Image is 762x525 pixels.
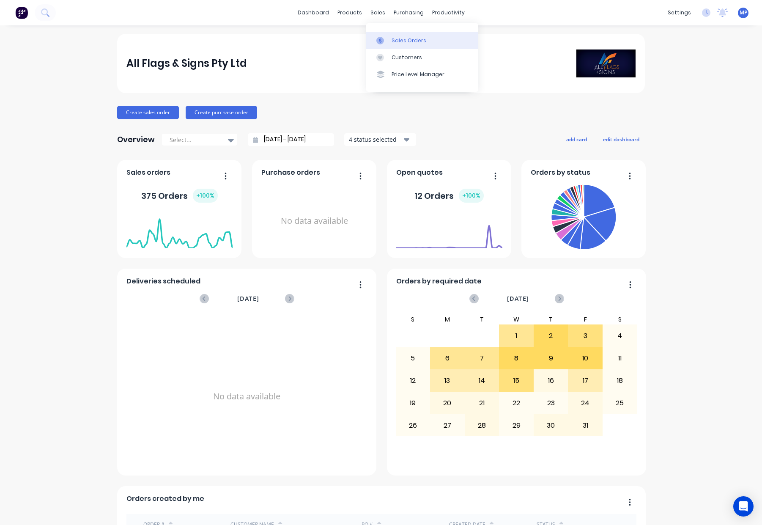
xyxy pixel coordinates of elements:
[465,348,499,369] div: 7
[531,168,590,178] span: Orders by status
[603,348,637,369] div: 11
[430,415,464,436] div: 27
[499,370,533,391] div: 15
[603,325,637,346] div: 4
[186,106,257,119] button: Create purchase order
[392,54,422,61] div: Customers
[396,348,430,369] div: 5
[561,134,592,145] button: add card
[499,393,533,414] div: 22
[603,370,637,391] div: 18
[465,415,499,436] div: 28
[568,325,602,346] div: 3
[344,133,416,146] button: 4 status selected
[534,415,568,436] div: 30
[499,415,533,436] div: 29
[396,168,443,178] span: Open quotes
[392,71,444,78] div: Price Level Manager
[568,393,602,414] div: 24
[740,9,747,16] span: MP
[534,370,568,391] div: 16
[349,135,402,144] div: 4 status selected
[193,189,218,203] div: + 100 %
[396,370,430,391] div: 12
[261,181,367,261] div: No data available
[126,494,204,504] span: Orders created by me
[568,415,602,436] div: 31
[293,6,333,19] a: dashboard
[414,189,484,203] div: 12 Orders
[428,6,469,19] div: productivity
[534,314,568,324] div: T
[126,168,170,178] span: Sales orders
[430,348,464,369] div: 6
[465,314,499,324] div: T
[603,393,637,414] div: 25
[396,393,430,414] div: 19
[392,37,426,44] div: Sales Orders
[465,393,499,414] div: 21
[15,6,28,19] img: Factory
[568,314,603,324] div: F
[576,49,636,77] img: All Flags & Signs Pty Ltd
[366,6,389,19] div: sales
[507,294,529,303] span: [DATE]
[117,131,155,148] div: Overview
[126,314,367,478] div: No data available
[430,314,465,324] div: M
[237,294,259,303] span: [DATE]
[534,393,568,414] div: 23
[396,314,430,324] div: S
[366,32,478,49] a: Sales Orders
[733,496,754,517] div: Open Intercom Messenger
[568,348,602,369] div: 10
[603,314,637,324] div: S
[261,168,320,178] span: Purchase orders
[117,106,179,119] button: Create sales order
[534,325,568,346] div: 2
[141,189,218,203] div: 375 Orders
[499,314,534,324] div: W
[459,189,484,203] div: + 100 %
[598,134,645,145] button: edit dashboard
[663,6,695,19] div: settings
[430,370,464,391] div: 13
[499,325,533,346] div: 1
[499,348,533,369] div: 8
[534,348,568,369] div: 9
[430,393,464,414] div: 20
[126,55,247,72] div: All Flags & Signs Pty Ltd
[389,6,428,19] div: purchasing
[366,49,478,66] a: Customers
[568,370,602,391] div: 17
[465,370,499,391] div: 14
[396,415,430,436] div: 26
[366,66,478,83] a: Price Level Manager
[333,6,366,19] div: products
